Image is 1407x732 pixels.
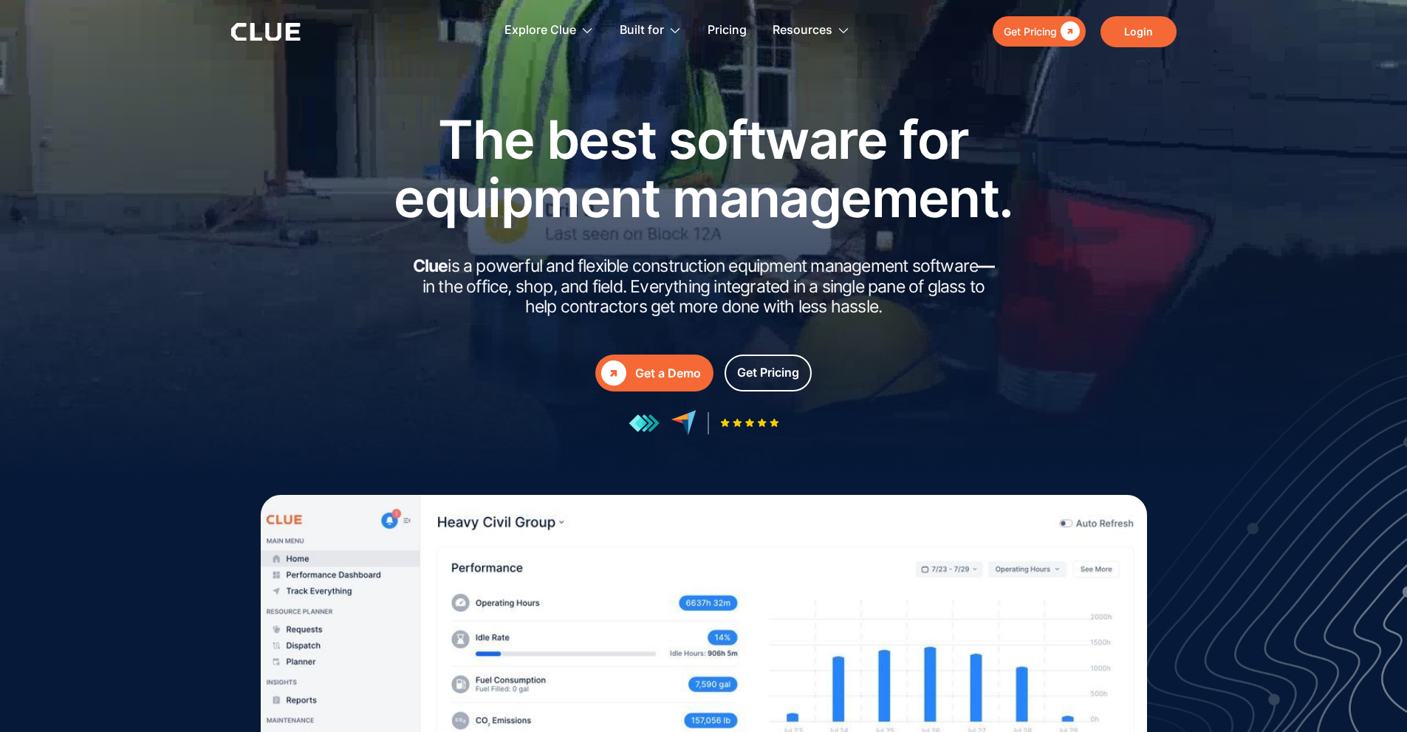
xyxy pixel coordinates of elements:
[629,414,660,433] img: reviews at getapp
[1100,16,1177,47] a: Login
[504,7,576,54] div: Explore Clue
[993,16,1086,47] a: Get Pricing
[620,7,682,54] div: Built for
[408,256,999,318] h2: is a powerful and flexible construction equipment management software in the office, shop, and fi...
[1057,22,1080,41] div: 
[671,410,696,436] img: reviews at capterra
[773,7,850,54] div: Resources
[635,364,701,383] div: Get a Demo
[978,256,994,276] strong: —
[720,418,779,428] img: Five-star rating icon
[737,363,799,382] div: Get Pricing
[708,7,747,54] a: Pricing
[372,110,1036,227] h1: The best software for equipment management.
[1004,22,1057,41] div: Get Pricing
[620,7,664,54] div: Built for
[504,7,594,54] div: Explore Clue
[773,7,832,54] div: Resources
[1333,661,1407,732] iframe: Chat Widget
[601,360,626,386] div: 
[413,256,448,276] strong: Clue
[595,355,713,391] a: Get a Demo
[725,355,812,391] a: Get Pricing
